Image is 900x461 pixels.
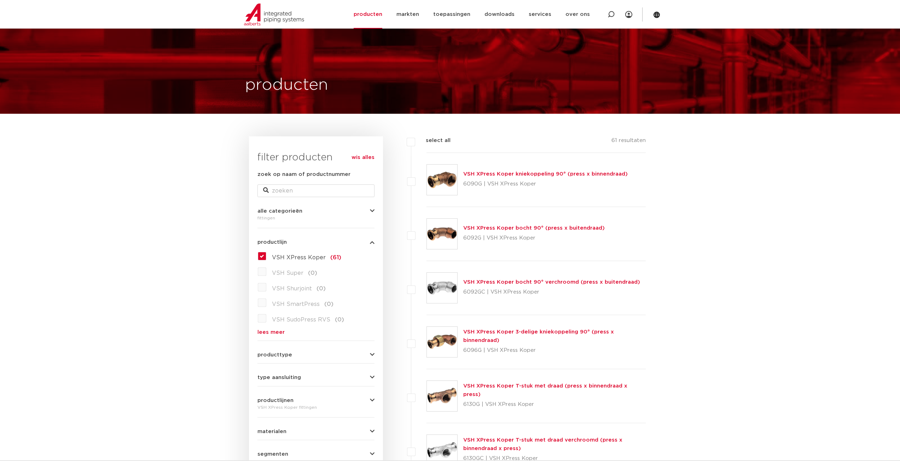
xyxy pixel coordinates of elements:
a: wis alles [352,153,374,162]
img: Thumbnail for VSH XPress Koper bocht 90° verchroomd (press x buitendraad) [427,273,457,303]
button: materialen [257,429,374,434]
a: lees meer [257,330,374,335]
span: segmenten [257,451,288,457]
button: segmenten [257,451,374,457]
span: VSH SudoPress RVS [272,317,330,323]
p: 6092G | VSH XPress Koper [463,232,605,244]
span: productlijn [257,240,287,245]
a: VSH XPress Koper T-stuk met draad (press x binnendraad x press) [463,383,627,397]
span: alle categorieën [257,208,302,214]
span: (0) [317,286,326,291]
img: Thumbnail for VSH XPress Koper T-stuk met draad (press x binnendraad x press) [427,381,457,411]
span: VSH Super [272,270,303,276]
div: VSH XPress Koper fittingen [257,403,374,412]
a: VSH XPress Koper bocht 90° verchroomd (press x buitendraad) [463,279,640,285]
label: zoek op naam of productnummer [257,170,350,179]
button: type aansluiting [257,375,374,380]
img: Thumbnail for VSH XPress Koper bocht 90° (press x buitendraad) [427,219,457,249]
img: Thumbnail for VSH XPress Koper kniekoppeling 90° (press x binnendraad) [427,165,457,195]
span: VSH Shurjoint [272,286,312,291]
a: VSH XPress Koper kniekoppeling 90° (press x binnendraad) [463,171,628,177]
span: (0) [324,301,333,307]
button: alle categorieën [257,208,374,214]
span: materialen [257,429,286,434]
span: producttype [257,352,292,357]
button: productlijnen [257,398,374,403]
h1: producten [245,74,328,96]
label: select all [415,136,451,145]
div: fittingen [257,214,374,222]
span: type aansluiting [257,375,301,380]
p: 61 resultaten [611,136,646,147]
a: VSH XPress Koper T-stuk met draad verchroomd (press x binnendraad x press) [463,437,622,451]
span: (61) [330,255,341,260]
span: productlijnen [257,398,294,403]
button: productlijn [257,240,374,245]
a: VSH XPress Koper bocht 90° (press x buitendraad) [463,225,605,231]
span: VSH SmartPress [272,301,320,307]
input: zoeken [257,184,374,197]
p: 6090G | VSH XPress Koper [463,178,628,190]
p: 6096G | VSH XPress Koper [463,345,646,356]
img: Thumbnail for VSH XPress Koper 3-delige kniekoppeling 90° (press x binnendraad) [427,327,457,357]
p: 6130G | VSH XPress Koper [463,399,646,410]
h3: filter producten [257,150,374,165]
span: VSH XPress Koper [272,255,326,260]
span: (0) [335,317,344,323]
p: 6092GC | VSH XPress Koper [463,286,640,298]
span: (0) [308,270,317,276]
button: producttype [257,352,374,357]
a: VSH XPress Koper 3-delige kniekoppeling 90° (press x binnendraad) [463,329,614,343]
